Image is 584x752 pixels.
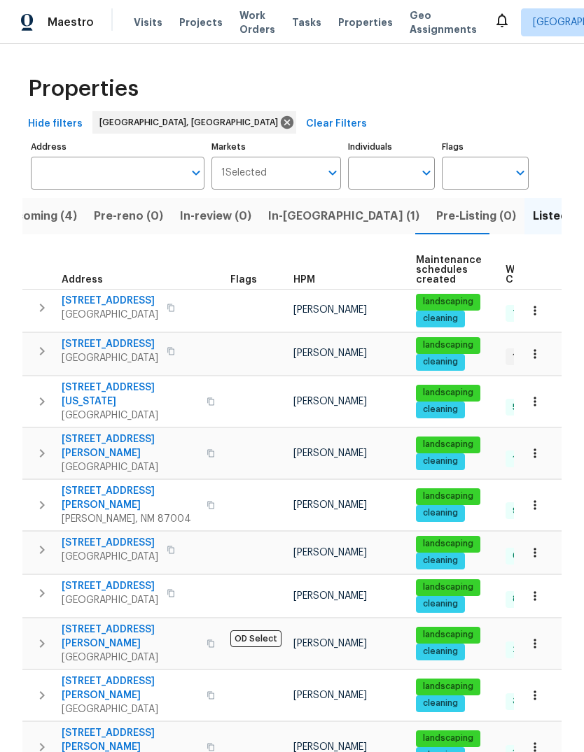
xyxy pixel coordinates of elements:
span: [PERSON_NAME], NM 87004 [62,512,198,526]
span: [GEOGRAPHIC_DATA] [62,702,198,716]
span: [GEOGRAPHIC_DATA] [62,460,198,474]
span: Properties [28,82,139,96]
span: Properties [338,15,393,29]
span: cleaning [417,555,464,567]
span: cleaning [417,646,464,658]
span: landscaping [417,681,479,693]
span: Maestro [48,15,94,29]
span: cleaning [417,697,464,709]
span: In-review (0) [180,206,251,226]
span: Work Orders [239,8,275,36]
div: [GEOGRAPHIC_DATA], [GEOGRAPHIC_DATA] [92,111,296,134]
span: landscaping [417,296,479,308]
span: 28 Done [507,644,553,655]
span: [PERSON_NAME] [293,639,367,648]
span: [PERSON_NAME] [293,500,367,510]
button: Open [186,163,206,183]
span: [STREET_ADDRESS][PERSON_NAME] [62,484,198,512]
label: Address [31,143,204,151]
span: [STREET_ADDRESS] [62,536,158,550]
span: [GEOGRAPHIC_DATA] [62,593,158,607]
span: [STREET_ADDRESS][PERSON_NAME] [62,674,198,702]
button: Clear Filters [300,111,373,137]
button: Hide filters [22,111,88,137]
span: Clear Filters [306,115,367,133]
span: landscaping [417,387,479,399]
span: cleaning [417,507,464,519]
span: 8 Done [507,593,548,605]
span: landscaping [417,339,479,351]
span: [PERSON_NAME] [293,690,367,700]
span: Pre-Listing (0) [436,206,516,226]
span: Geo Assignments [410,8,477,36]
span: [STREET_ADDRESS] [62,337,158,351]
button: Open [323,163,342,183]
span: [GEOGRAPHIC_DATA] [62,651,198,665]
span: [PERSON_NAME] [293,548,367,558]
span: [STREET_ADDRESS][PERSON_NAME] [62,432,198,460]
span: [STREET_ADDRESS][PERSON_NAME] [62,623,198,651]
span: [PERSON_NAME] [293,348,367,358]
span: 7 Done [507,308,548,320]
span: landscaping [417,538,479,550]
span: 14 Done [507,453,552,465]
span: Upcoming (4) [1,206,77,226]
span: [STREET_ADDRESS] [62,294,158,308]
span: [GEOGRAPHIC_DATA] [62,409,198,423]
button: Open [417,163,436,183]
span: [PERSON_NAME] [293,591,367,601]
span: landscaping [417,629,479,641]
span: cleaning [417,598,464,610]
span: Address [62,275,103,285]
span: 3 Done [507,695,548,707]
span: Pre-reno (0) [94,206,163,226]
span: landscaping [417,490,479,502]
span: cleaning [417,455,464,467]
span: Tasks [292,17,321,27]
span: 5 Done [507,402,547,413]
span: [GEOGRAPHIC_DATA], [GEOGRAPHIC_DATA] [99,115,284,129]
span: Maintenance schedules created [416,255,482,285]
span: [GEOGRAPHIC_DATA] [62,351,158,365]
label: Flags [442,143,529,151]
label: Markets [211,143,342,151]
span: cleaning [417,404,464,416]
span: [GEOGRAPHIC_DATA] [62,550,158,564]
span: Projects [179,15,223,29]
span: Hide filters [28,115,83,133]
span: 9 Done [507,505,548,517]
span: [GEOGRAPHIC_DATA] [62,308,158,322]
span: cleaning [417,313,464,325]
label: Individuals [348,143,435,151]
button: Open [510,163,530,183]
span: 6 Done [507,550,548,562]
span: Visits [134,15,162,29]
span: [STREET_ADDRESS][US_STATE] [62,381,198,409]
span: [PERSON_NAME] [293,742,367,752]
span: HPM [293,275,315,285]
span: cleaning [417,356,464,368]
span: [PERSON_NAME] [293,397,367,406]
span: [STREET_ADDRESS] [62,579,158,593]
span: landscaping [417,439,479,451]
span: landscaping [417,581,479,593]
span: 1 Selected [221,167,267,179]
span: [PERSON_NAME] [293,305,367,315]
span: landscaping [417,732,479,744]
span: OD Select [230,630,281,647]
span: In-[GEOGRAPHIC_DATA] (1) [268,206,419,226]
span: Flags [230,275,257,285]
span: [PERSON_NAME] [293,448,367,458]
span: 1 WIP [507,351,538,363]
